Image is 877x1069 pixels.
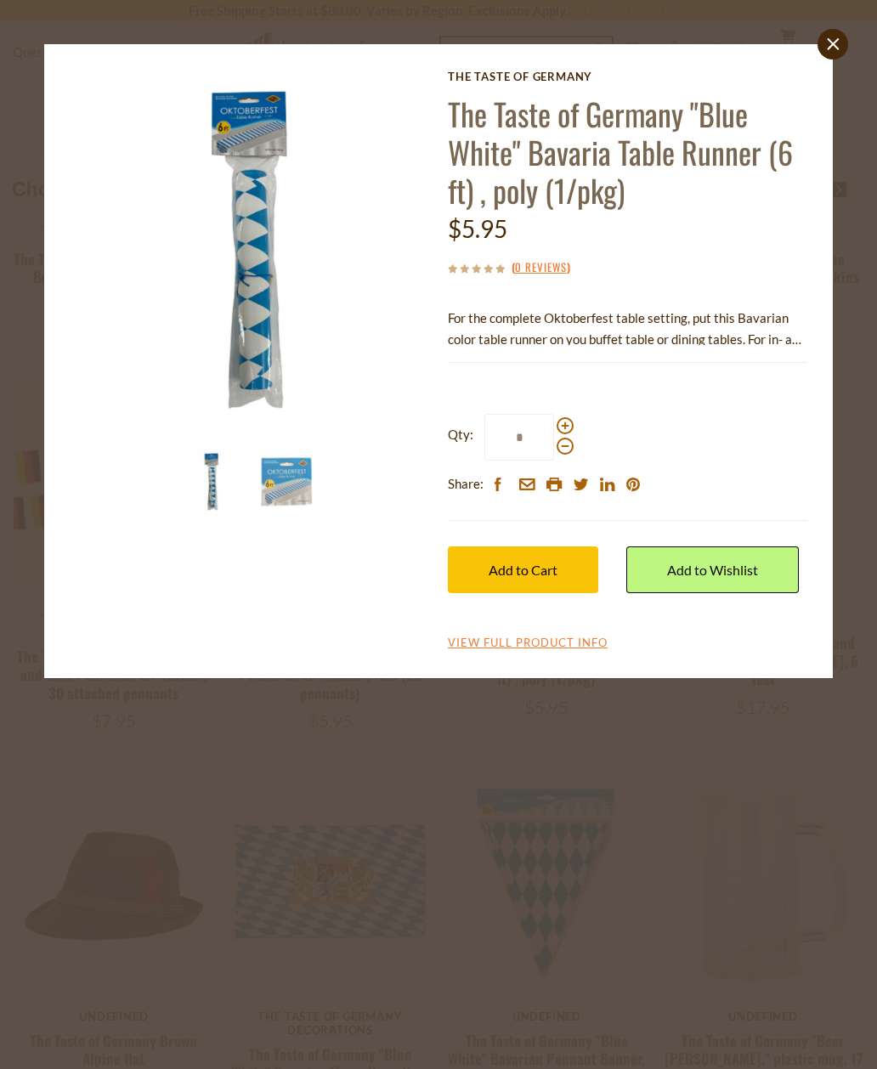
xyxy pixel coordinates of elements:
span: $5.95 [448,214,507,243]
a: Add to Wishlist [626,546,799,593]
button: Add to Cart [448,546,598,593]
a: The Taste of Germany "Blue White" Bavaria Table Runner (6 ft) , poly (1/pkg) [448,91,793,212]
strong: Qty: [448,424,473,445]
a: View Full Product Info [448,636,608,651]
p: For the complete Oktoberfest table setting, put this Bavarian color table runner on you buffet ta... [448,308,807,350]
span: ( ) [512,258,570,275]
a: The Taste of Germany [448,70,807,83]
img: Blue White Bavaria Table Runner [254,450,319,514]
img: The Taste of Germany "Blue White" Bavaria Table Runner (6 ft) , poly (1/pkg) [179,450,244,514]
span: Add to Cart [489,562,557,578]
span: Share: [448,473,484,495]
a: 0 Reviews [515,258,567,277]
input: Qty: [484,414,554,461]
img: The Taste of Germany "Blue White" Bavaria Table Runner (6 ft) , poly (1/pkg) [70,70,430,430]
